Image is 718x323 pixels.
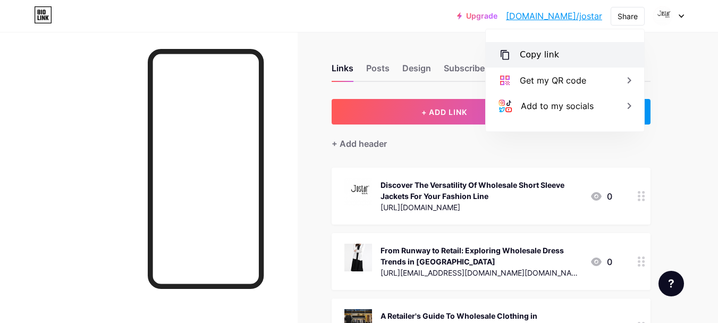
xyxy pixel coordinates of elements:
div: 0 [590,190,612,203]
div: 0 [590,255,612,268]
div: Domain: [DOMAIN_NAME] [28,28,117,36]
img: tab_domain_overview_orange.svg [29,62,37,70]
img: Jostar [653,6,673,26]
div: Posts [366,62,390,81]
div: [URL][EMAIL_ADDRESS][DOMAIN_NAME][DOMAIN_NAME] [381,267,581,278]
div: v 4.0.25 [30,17,52,26]
span: + ADD LINK [421,107,467,117]
div: Links [332,62,353,81]
img: Discover The Versatility Of Wholesale Short Sleeve Jackets For Your Fashion Line [344,178,372,206]
img: logo_orange.svg [17,17,26,26]
img: tab_keywords_by_traffic_grey.svg [106,62,114,70]
img: website_grey.svg [17,28,26,36]
div: Add to my socials [521,100,594,112]
div: Design [402,62,431,81]
div: Keywords by Traffic [117,63,179,70]
div: [URL][DOMAIN_NAME] [381,202,581,213]
div: Subscribers [444,62,493,81]
div: From Runway to Retail: Exploring Wholesale Dress Trends in [GEOGRAPHIC_DATA] [381,245,581,267]
div: + Add header [332,137,387,150]
a: Upgrade [457,12,497,20]
div: Discover The Versatility Of Wholesale Short Sleeve Jackets For Your Fashion Line [381,179,581,202]
div: Domain Overview [40,63,95,70]
img: From Runway to Retail: Exploring Wholesale Dress Trends in LA [344,244,372,271]
a: [DOMAIN_NAME]/jostar [506,10,602,22]
div: Get my QR code [520,74,586,87]
div: Copy link [520,48,559,61]
button: + ADD LINK [332,99,557,125]
div: Share [618,11,638,22]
